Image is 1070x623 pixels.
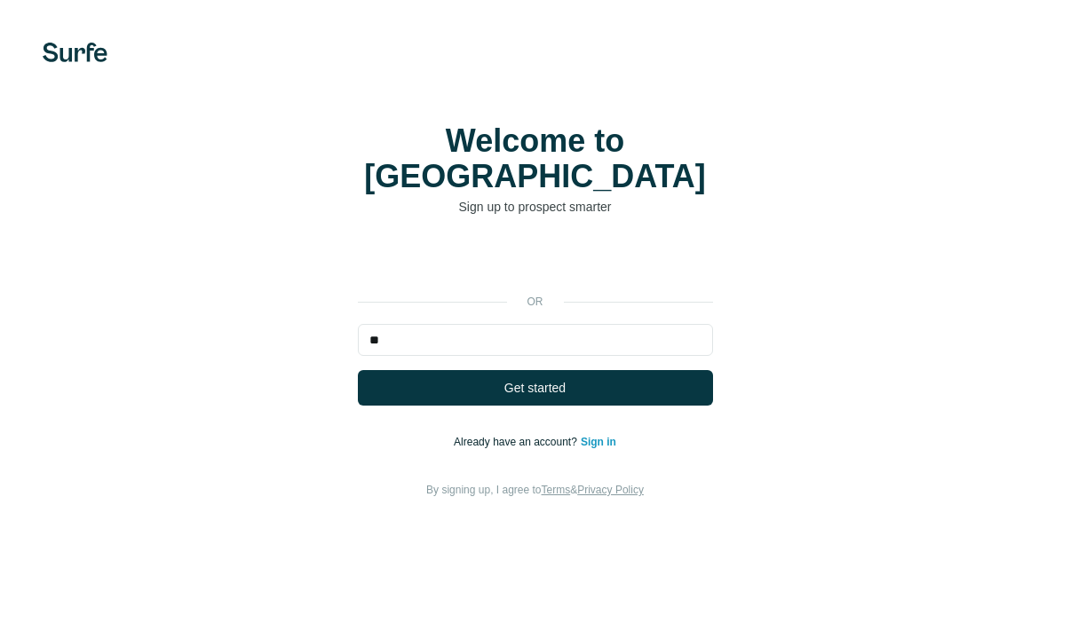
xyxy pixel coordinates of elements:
span: By signing up, I agree to & [426,484,644,496]
span: Already have an account? [454,436,581,448]
button: Get started [358,370,713,406]
p: or [507,294,564,310]
img: Surfe's logo [43,43,107,62]
a: Sign in [581,436,616,448]
span: Get started [504,379,566,397]
iframe: Sign in with Google Button [349,242,722,281]
h1: Welcome to [GEOGRAPHIC_DATA] [358,123,713,194]
p: Sign up to prospect smarter [358,198,713,216]
a: Privacy Policy [577,484,644,496]
a: Terms [542,484,571,496]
